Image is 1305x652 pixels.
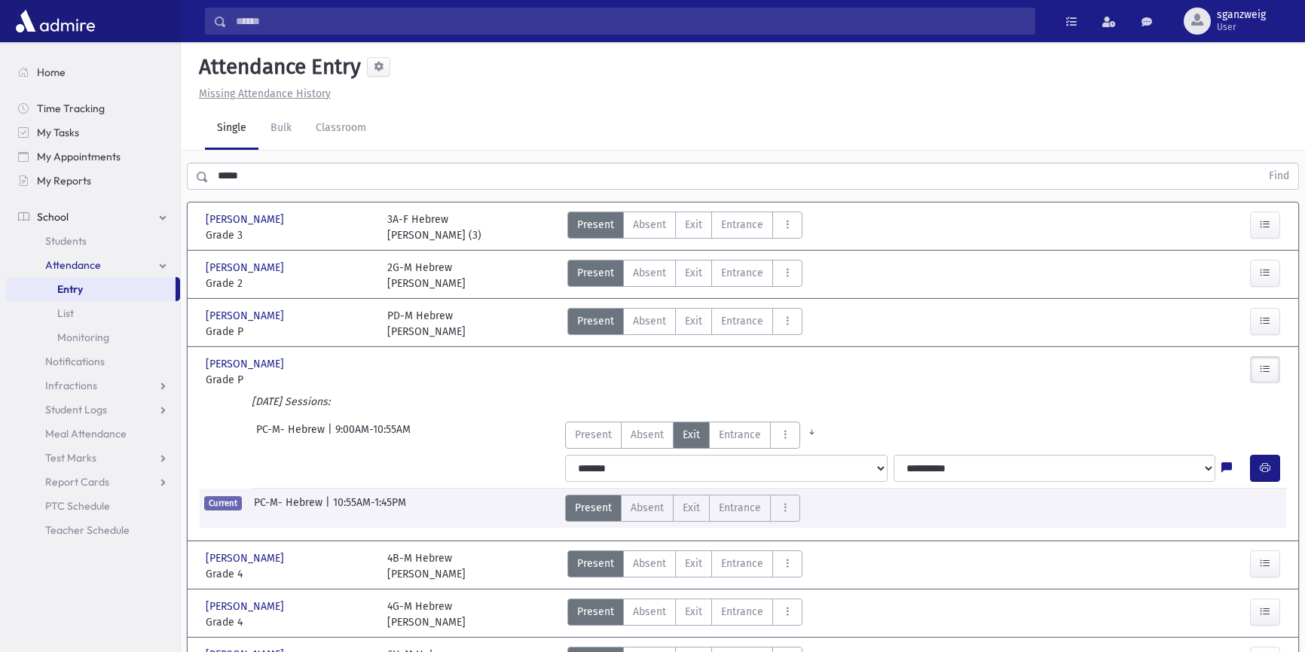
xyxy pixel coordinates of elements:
[6,494,180,518] a: PTC Schedule
[204,496,242,510] span: Current
[6,518,180,542] a: Teacher Schedule
[206,212,287,227] span: [PERSON_NAME]
[577,313,614,329] span: Present
[45,234,87,248] span: Students
[577,217,614,233] span: Present
[683,427,700,443] span: Exit
[633,313,666,329] span: Absent
[57,282,83,296] span: Entry
[199,87,331,100] u: Missing Attendance History
[45,379,97,392] span: Infractions
[685,313,702,329] span: Exit
[206,308,287,324] span: [PERSON_NAME]
[6,301,180,325] a: List
[37,150,121,163] span: My Appointments
[6,325,180,349] a: Monitoring
[685,265,702,281] span: Exit
[6,145,180,169] a: My Appointments
[575,427,612,443] span: Present
[6,60,180,84] a: Home
[387,212,481,243] div: 3A-F Hebrew [PERSON_NAME] (3)
[685,604,702,620] span: Exit
[387,550,466,582] div: 4B-M Hebrew [PERSON_NAME]
[6,422,180,446] a: Meal Attendance
[633,265,666,281] span: Absent
[721,265,763,281] span: Entrance
[721,556,763,571] span: Entrance
[252,395,330,408] i: [DATE] Sessions:
[6,373,180,398] a: Infractions
[206,260,287,276] span: [PERSON_NAME]
[577,265,614,281] span: Present
[12,6,99,36] img: AdmirePro
[6,349,180,373] a: Notifications
[6,120,180,145] a: My Tasks
[206,372,372,388] span: Grade P
[45,355,105,368] span: Notifications
[721,604,763,620] span: Entrance
[633,217,666,233] span: Absent
[6,398,180,422] a: Student Logs
[633,604,666,620] span: Absent
[387,599,466,630] div: 4G-M Hebrew [PERSON_NAME]
[45,427,127,440] span: Meal Attendance
[304,108,378,150] a: Classroom
[6,169,180,193] a: My Reports
[565,422,824,449] div: AttTypes
[719,427,761,443] span: Entrance
[633,556,666,571] span: Absent
[6,470,180,494] a: Report Cards
[6,205,180,229] a: School
[45,475,109,489] span: Report Cards
[45,403,107,416] span: Student Logs
[577,556,614,571] span: Present
[631,427,664,443] span: Absent
[567,308,802,340] div: AttTypes
[567,212,802,243] div: AttTypes
[719,500,761,516] span: Entrance
[57,331,109,344] span: Monitoring
[575,500,612,516] span: Present
[57,306,74,320] span: List
[206,566,372,582] span: Grade 4
[577,604,614,620] span: Present
[683,500,700,516] span: Exit
[1217,9,1266,21] span: sganzweig
[45,451,96,465] span: Test Marks
[6,96,180,120] a: Time Tracking
[227,8,1035,35] input: Search
[206,356,287,372] span: [PERSON_NAME]
[206,599,287,614] span: [PERSON_NAME]
[206,227,372,243] span: Grade 3
[567,550,802,582] div: AttTypes
[1217,21,1266,33] span: User
[193,87,331,100] a: Missing Attendance History
[685,556,702,571] span: Exit
[206,550,287,566] span: [PERSON_NAME]
[387,308,466,340] div: PD-M Hebrew [PERSON_NAME]
[37,66,66,79] span: Home
[567,260,802,291] div: AttTypes
[6,253,180,277] a: Attendance
[1260,163,1298,189] button: Find
[256,422,328,449] span: PC-M- Hebrew
[206,276,372,291] span: Grade 2
[205,108,258,150] a: Single
[206,324,372,340] span: Grade P
[206,614,372,630] span: Grade 4
[387,260,466,291] div: 2G-M Hebrew [PERSON_NAME]
[258,108,304,150] a: Bulk
[325,495,333,522] span: |
[335,422,411,449] span: 9:00AM-10:55AM
[721,313,763,329] span: Entrance
[6,446,180,470] a: Test Marks
[37,102,105,115] span: Time Tracking
[37,210,69,224] span: School
[254,495,325,522] span: PC-M- Hebrew
[328,422,335,449] span: |
[45,258,101,272] span: Attendance
[45,499,110,513] span: PTC Schedule
[45,523,130,537] span: Teacher Schedule
[567,599,802,630] div: AttTypes
[6,277,176,301] a: Entry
